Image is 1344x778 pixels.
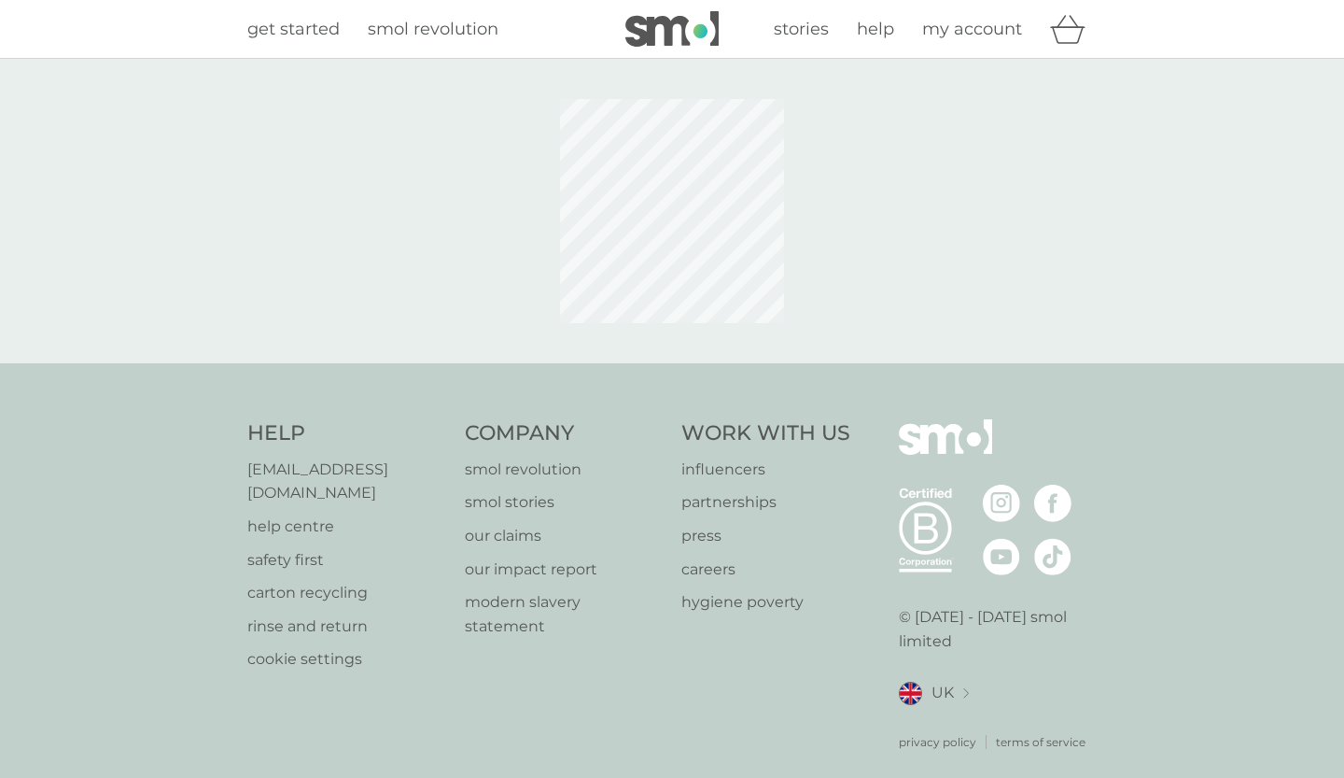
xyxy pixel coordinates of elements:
[922,16,1022,43] a: my account
[625,11,719,47] img: smol
[247,16,340,43] a: get started
[774,19,829,39] span: stories
[857,16,894,43] a: help
[899,682,922,705] img: UK flag
[681,458,850,482] a: influencers
[931,681,954,705] span: UK
[247,458,446,505] a: [EMAIL_ADDRESS][DOMAIN_NAME]
[465,590,664,638] a: modern slavery statement
[247,615,446,639] a: rinse and return
[899,733,976,751] a: privacy policy
[922,19,1022,39] span: my account
[857,19,894,39] span: help
[996,733,1085,751] a: terms of service
[465,524,664,548] a: our claims
[465,490,664,515] a: smol stories
[899,605,1098,653] p: © [DATE] - [DATE] smol limited
[368,19,498,39] span: smol revolution
[681,419,850,448] h4: Work With Us
[465,458,664,482] a: smol revolution
[774,16,829,43] a: stories
[963,688,969,699] img: select a new location
[465,419,664,448] h4: Company
[247,515,446,539] a: help centre
[247,647,446,672] a: cookie settings
[983,538,1020,575] img: visit the smol Youtube page
[899,419,992,483] img: smol
[681,590,850,615] a: hygiene poverty
[1034,485,1071,522] img: visit the smol Facebook page
[368,16,498,43] a: smol revolution
[1050,10,1097,48] div: basket
[247,419,446,448] h4: Help
[681,524,850,548] a: press
[681,558,850,582] a: careers
[983,485,1020,522] img: visit the smol Instagram page
[247,581,446,605] a: carton recycling
[465,558,664,582] a: our impact report
[1034,538,1071,575] img: visit the smol Tiktok page
[247,548,446,573] a: safety first
[681,490,850,515] a: partnerships
[247,19,340,39] span: get started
